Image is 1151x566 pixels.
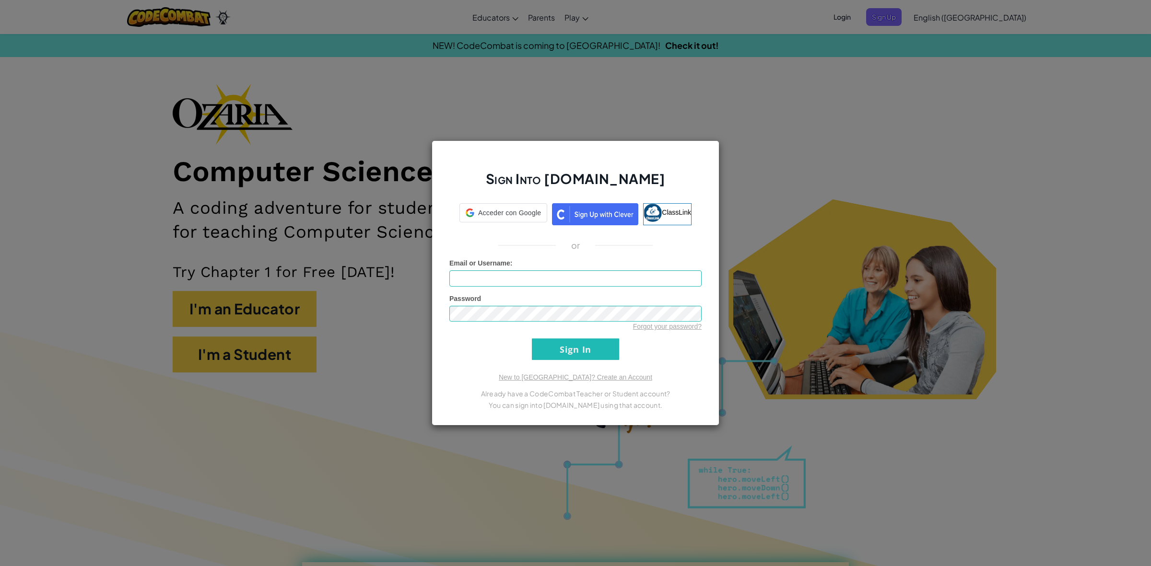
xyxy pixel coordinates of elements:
p: or [571,240,580,251]
a: Acceder con Google [459,203,547,225]
a: New to [GEOGRAPHIC_DATA]? Create an Account [499,373,652,381]
img: classlink-logo-small.png [644,204,662,222]
label: : [449,258,513,268]
span: ClassLink [662,208,691,216]
h2: Sign Into [DOMAIN_NAME] [449,170,702,197]
span: Password [449,295,481,302]
p: Already have a CodeCombat Teacher or Student account? [449,388,702,399]
span: Acceder con Google [478,208,541,218]
span: Email or Username [449,259,510,267]
p: You can sign into [DOMAIN_NAME] using that account. [449,399,702,411]
input: Sign In [532,338,619,360]
img: clever_sso_button@2x.png [552,203,638,225]
div: Acceder con Google [459,203,547,222]
a: Forgot your password? [633,323,702,330]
